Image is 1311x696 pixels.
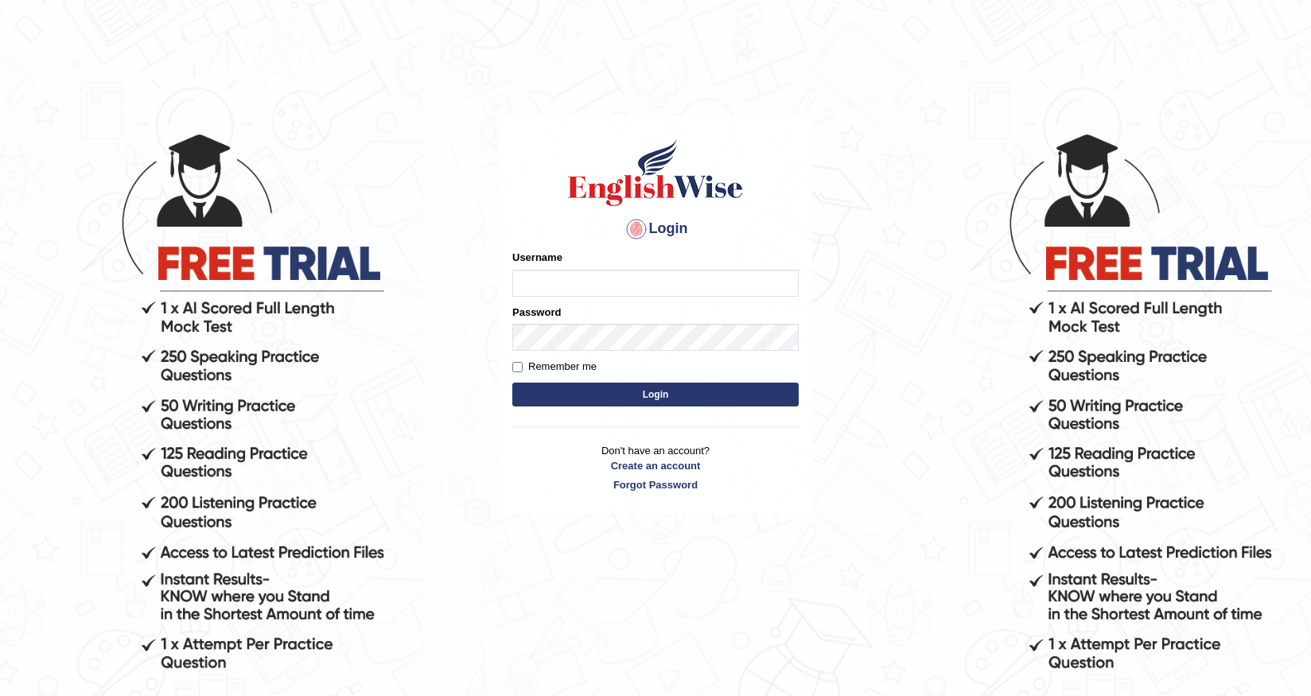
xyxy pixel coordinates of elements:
label: Remember me [512,359,597,375]
a: Forgot Password [512,477,799,492]
h4: Login [512,216,799,242]
input: Remember me [512,362,523,372]
img: Logo of English Wise sign in for intelligent practice with AI [565,137,746,208]
label: Username [512,250,562,265]
label: Password [512,305,561,320]
a: Create an account [512,458,799,473]
button: Login [512,383,799,406]
p: Don't have an account? [512,443,799,492]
